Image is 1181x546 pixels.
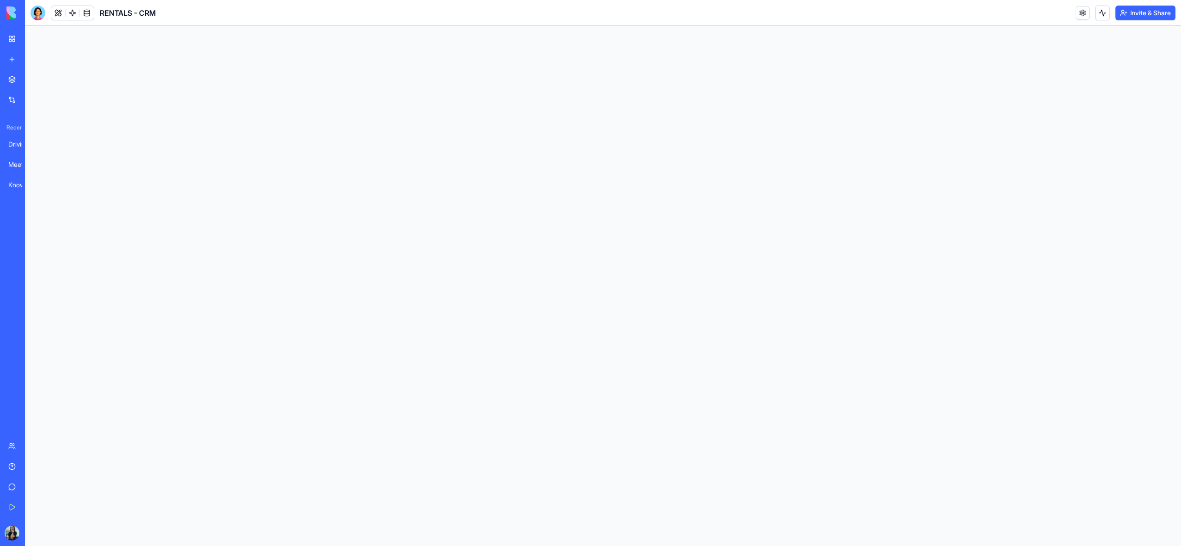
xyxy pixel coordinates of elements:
div: Meeting Hub [8,160,34,169]
button: Invite & Share [1115,6,1175,20]
span: RENTALS - CRM [100,7,156,18]
a: Driving For Dollars [3,135,40,153]
div: Driving For Dollars [8,140,34,149]
a: Knowledge Hub [3,176,40,194]
div: Knowledge Hub [8,180,34,190]
img: PHOTO-2025-09-15-15-09-07_ggaris.jpg [5,526,19,540]
span: Recent [3,124,22,131]
a: Meeting Hub [3,155,40,174]
img: logo [6,6,64,19]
